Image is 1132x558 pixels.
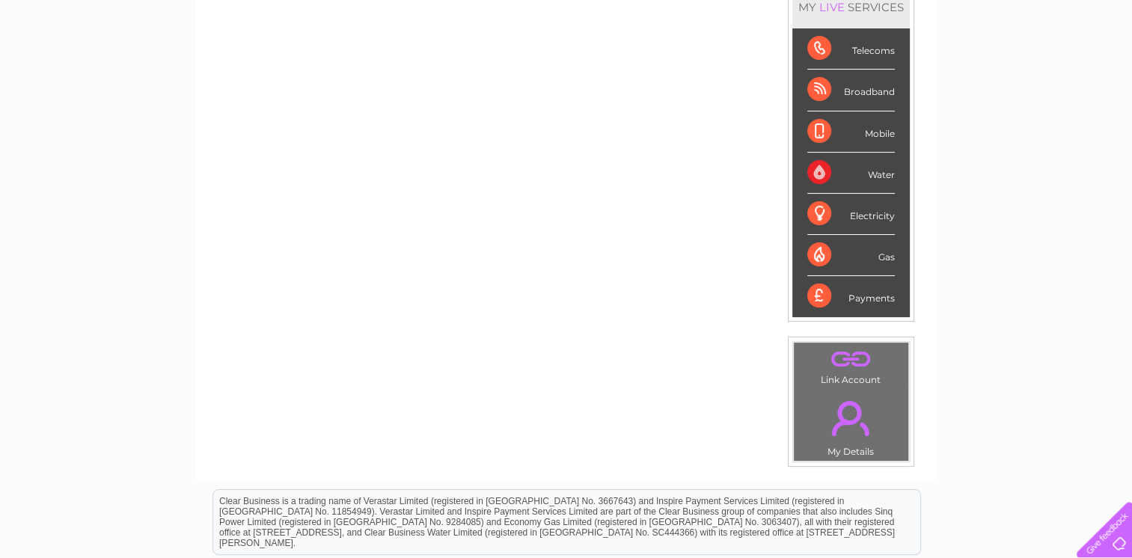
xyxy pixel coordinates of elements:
div: Broadband [807,70,895,111]
a: Energy [906,64,939,75]
div: Clear Business is a trading name of Verastar Limited (registered in [GEOGRAPHIC_DATA] No. 3667643... [213,8,920,73]
a: Telecoms [948,64,993,75]
a: 0333 014 3131 [850,7,953,26]
td: Link Account [793,342,909,389]
img: logo.png [40,39,116,85]
a: Water [869,64,897,75]
a: Blog [1002,64,1024,75]
div: Mobile [807,111,895,153]
div: Telecoms [807,28,895,70]
div: Gas [807,235,895,276]
div: Water [807,153,895,194]
a: Log out [1083,64,1118,75]
a: . [798,392,905,444]
a: Contact [1032,64,1069,75]
a: . [798,346,905,372]
td: My Details [793,388,909,462]
div: Electricity [807,194,895,235]
div: Payments [807,276,895,316]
